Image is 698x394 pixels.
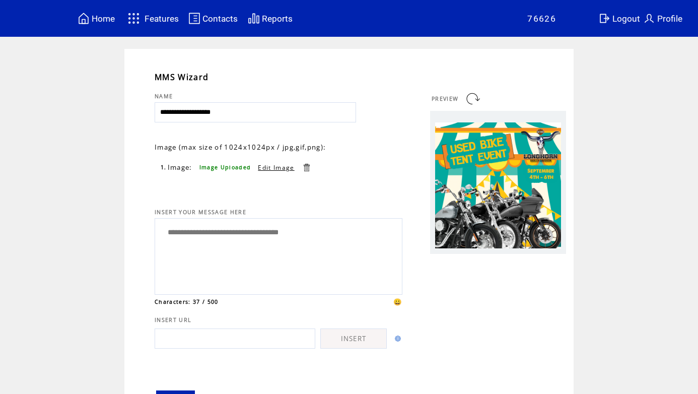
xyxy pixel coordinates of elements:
[155,209,246,216] span: INSERT YOUR MESSAGE HERE
[320,329,387,349] a: INSERT
[92,14,115,24] span: Home
[155,298,219,305] span: Characters: 37 / 500
[262,14,293,24] span: Reports
[125,10,143,27] img: features.svg
[612,14,640,24] span: Logout
[155,316,191,323] span: INSERT URL
[393,297,402,306] span: 😀
[78,12,90,25] img: home.svg
[597,11,642,26] a: Logout
[248,12,260,25] img: chart.svg
[598,12,610,25] img: exit.svg
[155,143,326,152] span: Image (max size of 1024x1024px / jpg,gif,png):
[392,336,401,342] img: help.gif
[657,14,682,24] span: Profile
[145,14,179,24] span: Features
[432,95,458,102] span: PREVIEW
[527,14,556,24] span: 76626
[199,164,251,171] span: Image Uploaded
[188,12,200,25] img: contacts.svg
[202,14,238,24] span: Contacts
[155,72,208,83] span: MMS Wizard
[168,163,192,172] span: Image:
[155,93,173,100] span: NAME
[187,11,239,26] a: Contacts
[302,163,311,172] a: Delete this item
[161,164,167,171] span: 1.
[642,11,684,26] a: Profile
[123,9,180,28] a: Features
[76,11,116,26] a: Home
[643,12,655,25] img: profile.svg
[258,163,294,172] a: Edit Image
[246,11,294,26] a: Reports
